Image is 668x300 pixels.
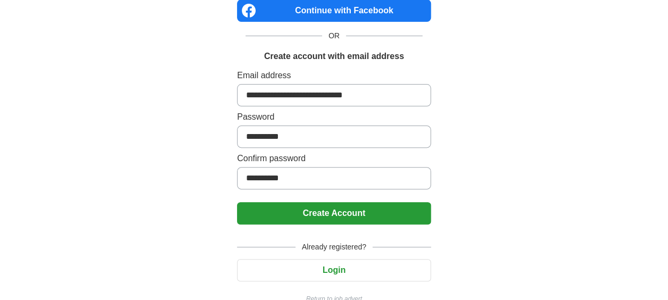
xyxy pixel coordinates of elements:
span: OR [322,30,346,41]
span: Already registered? [295,241,373,253]
button: Login [237,259,431,281]
a: Login [237,265,431,274]
label: Confirm password [237,152,431,165]
label: Email address [237,69,431,82]
button: Create Account [237,202,431,224]
h1: Create account with email address [264,50,404,63]
label: Password [237,111,431,123]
